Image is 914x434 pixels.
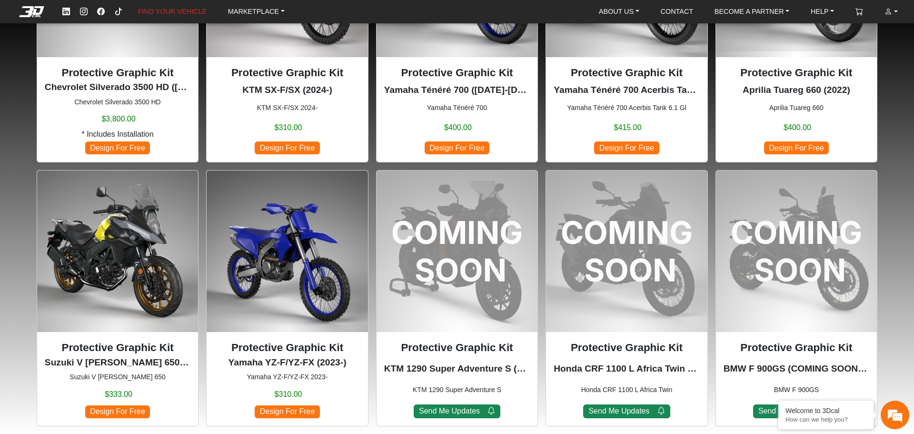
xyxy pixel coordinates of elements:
small: Yamaha YZ-F/YZ-FX 2023- [214,372,360,382]
div: Chat Now [59,223,127,242]
span: Design For Free [85,141,150,154]
div: BMW F 900GS [715,170,877,426]
span: $415.00 [614,122,642,133]
button: Send Me Updates [414,404,501,418]
small: Yamaha Ténéré 700 [384,103,530,113]
img: V Strom 650null2017-2024 [37,171,198,332]
small: Chevrolet Silverado 3500 HD [45,97,190,107]
p: Protective Graphic Kit [214,65,360,81]
small: Yamaha Ténéré 700 Acerbis Tank 6.1 Gl [554,103,699,113]
div: FAQs [64,281,123,311]
span: Design For Free [425,141,489,154]
span: Design For Free [594,141,659,154]
button: Send Me Updates [583,404,670,418]
div: Minimize live chat window [156,5,179,28]
small: KTM SX-F/SX 2024- [214,103,360,113]
p: BMW F 900GS (COMING SOON) (2024) [724,362,869,376]
button: Send Me Updates [753,404,840,418]
a: FIND YOUR VEHICLE [134,4,210,19]
p: Yamaha Ténéré 700 Acerbis Tank 6.1 Gl (2019-2024) [554,83,699,97]
small: Suzuki V Strom 650 [45,372,190,382]
span: Design For Free [255,141,319,154]
span: Design For Free [255,405,319,418]
a: HELP [807,4,838,19]
a: MARKETPLACE [224,4,288,19]
span: $333.00 [105,389,132,400]
p: Suzuki V Strom 650 (2017-2024) [45,356,190,370]
p: Protective Graphic Kit [724,65,869,81]
p: KTM SX-F/SX (2024-) [214,83,360,97]
span: Design For Free [764,141,829,154]
span: * Includes Installation [81,129,153,140]
p: Chevrolet Silverado 3500 HD (2020-2023) [45,81,190,94]
p: Protective Graphic Kit [554,65,699,81]
div: Suzuki V Strom 650 [37,170,199,426]
span: Conversation [5,298,64,305]
div: Articles [122,281,181,311]
small: KTM 1290 Super Adventure S [384,385,530,395]
small: BMW F 900GS [724,385,869,395]
small: Aprilia Tuareg 660 [724,103,869,113]
p: Aprilia Tuareg 660 (2022) [724,83,869,97]
img: YZ-F/YZ-FXnull2023- [207,171,368,332]
a: CONTACT [657,4,697,19]
div: Conversation(s) [50,50,160,62]
p: Honda CRF 1100 L Africa Twin (COMING SOON) (2020-2024) [554,362,699,376]
span: No previous conversation [51,118,135,209]
span: $400.00 [444,122,472,133]
a: BECOME A PARTNER [711,4,793,19]
span: $310.00 [275,389,302,400]
span: Design For Free [85,405,150,418]
span: $400.00 [784,122,811,133]
span: $310.00 [275,122,302,133]
span: $3,800.00 [101,113,135,125]
p: Protective Graphic Kit [45,65,190,81]
a: ABOUT US [595,4,643,19]
p: Protective Graphic Kit [554,340,699,356]
div: Yamaha YZ-F/YZ-FX 2023- [206,170,368,426]
div: Welcome to 3Dcal [785,407,866,414]
p: How can we help you? [785,416,866,423]
p: KTM 1290 Super Adventure S (COMING SOON) (2024) [384,362,530,376]
p: Yamaha Ténéré 700 (2019-2024) [384,83,530,97]
p: Protective Graphic Kit [384,340,530,356]
p: Yamaha YZ-F/YZ-FX (2023-) [214,356,360,370]
p: Protective Graphic Kit [214,340,360,356]
p: Protective Graphic Kit [45,340,190,356]
div: KTM 1290 Super Adventure S [376,170,538,426]
p: Protective Graphic Kit [384,65,530,81]
p: Protective Graphic Kit [724,340,869,356]
small: Honda CRF 1100 L Africa Twin [554,385,699,395]
div: Honda CRF 1100 L Africa Twin [546,170,707,426]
